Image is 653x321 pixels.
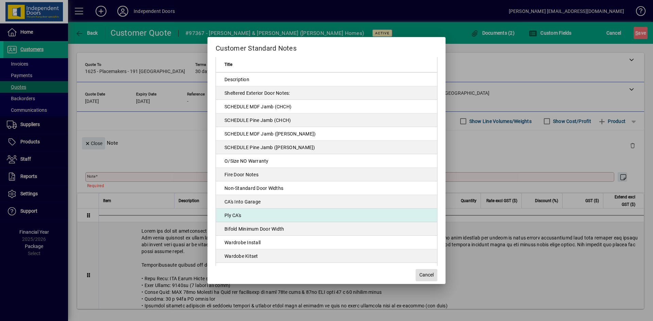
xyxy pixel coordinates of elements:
td: Ply CA's [216,209,437,222]
span: Title [224,61,232,68]
td: SCHEDULE MDF Jamb (CHCH) [216,100,437,113]
td: Fire Door Notes [216,168,437,181]
span: Cancel [419,271,434,279]
td: O/Size NO Warranty [216,154,437,168]
td: SCHEDULE Pine Jamb ([PERSON_NAME]) [216,141,437,154]
td: Sheltered Exterior Door Notes: [216,86,437,100]
td: SCHEDULE MDF Jamb ([PERSON_NAME]) [216,127,437,141]
td: Description [216,73,437,86]
td: Wardobe Kitset [216,249,437,263]
td: SCHEDULE Pine Jamb (CHCH) [216,113,437,127]
td: CA's Into Garage [216,195,437,209]
td: Bifold Minimum Door Width [216,222,437,236]
td: Wardrobe Install [216,236,437,249]
td: 100% [PERSON_NAME]/Central [216,263,437,277]
td: Non-Standard Door Widths [216,181,437,195]
h2: Customer Standard Notes [207,37,446,57]
button: Cancel [416,269,437,281]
